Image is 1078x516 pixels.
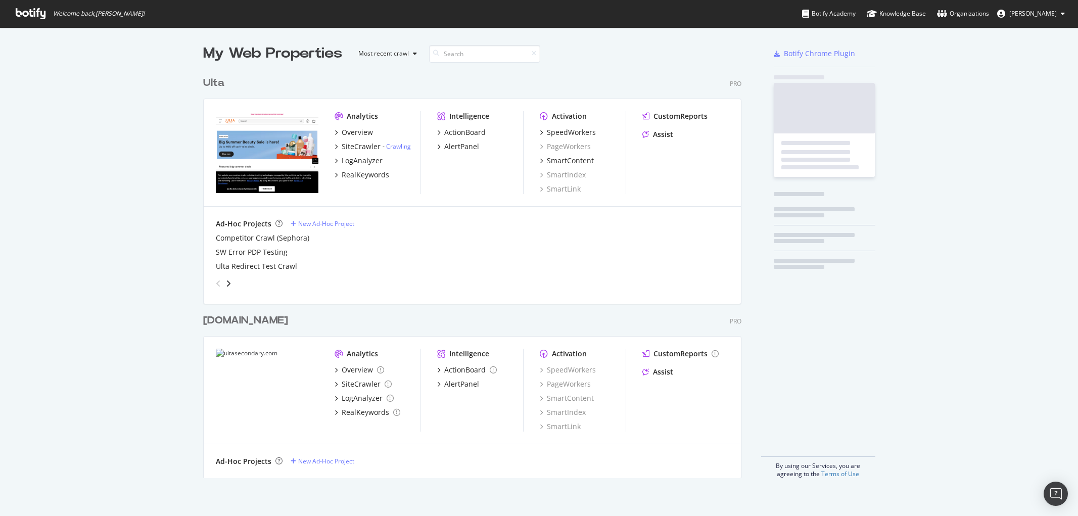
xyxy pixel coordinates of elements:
div: Pro [730,79,741,88]
a: Botify Chrome Plugin [774,49,855,59]
a: SiteCrawler [335,379,392,389]
a: Competitor Crawl (Sephora) [216,233,309,243]
a: CustomReports [642,349,719,359]
a: New Ad-Hoc Project [291,219,354,228]
div: My Web Properties [203,43,342,64]
div: Pro [730,317,741,325]
div: Botify Academy [802,9,856,19]
a: SpeedWorkers [540,365,596,375]
div: Activation [552,349,587,359]
div: Ulta [203,76,224,90]
div: SpeedWorkers [547,127,596,137]
div: angle-left [212,275,225,292]
div: Knowledge Base [867,9,926,19]
a: LogAnalyzer [335,156,383,166]
div: LogAnalyzer [342,156,383,166]
span: Dan Sgammato [1009,9,1057,18]
a: SmartIndex [540,170,586,180]
a: Assist [642,129,673,139]
div: grid [203,64,749,478]
div: New Ad-Hoc Project [298,219,354,228]
a: ActionBoard [437,127,486,137]
a: CustomReports [642,111,708,121]
div: ActionBoard [444,365,486,375]
a: SmartContent [540,393,594,403]
a: Crawling [386,142,411,151]
div: Analytics [347,349,378,359]
a: LogAnalyzer [335,393,394,403]
div: - [383,142,411,151]
div: SmartContent [547,156,594,166]
div: RealKeywords [342,170,389,180]
a: Ulta [203,76,228,90]
a: ActionBoard [437,365,497,375]
div: Open Intercom Messenger [1044,482,1068,506]
div: Activation [552,111,587,121]
div: Assist [653,367,673,377]
a: SW Error PDP Testing [216,247,288,257]
a: PageWorkers [540,142,591,152]
a: SpeedWorkers [540,127,596,137]
a: Ulta Redirect Test Crawl [216,261,297,271]
div: LogAnalyzer [342,393,383,403]
div: SiteCrawler [342,379,381,389]
a: Overview [335,365,384,375]
a: SmartLink [540,421,581,432]
a: SmartLink [540,184,581,194]
a: RealKeywords [335,407,400,417]
a: PageWorkers [540,379,591,389]
div: New Ad-Hoc Project [298,457,354,465]
a: AlertPanel [437,142,479,152]
div: Overview [342,127,373,137]
a: Terms of Use [821,470,859,478]
div: AlertPanel [444,379,479,389]
div: Organizations [937,9,989,19]
div: Assist [653,129,673,139]
div: RealKeywords [342,407,389,417]
button: Most recent crawl [350,45,421,62]
a: SiteCrawler- Crawling [335,142,411,152]
img: www.ulta.com [216,111,318,193]
span: Welcome back, [PERSON_NAME] ! [53,10,145,18]
img: ultasecondary.com [216,349,318,432]
div: Intelligence [449,111,489,121]
div: ActionBoard [444,127,486,137]
a: SmartIndex [540,407,586,417]
div: By using our Services, you are agreeing to the [761,456,875,478]
a: RealKeywords [335,170,389,180]
a: Overview [335,127,373,137]
div: Most recent crawl [358,51,409,57]
div: [DOMAIN_NAME] [203,313,288,328]
input: Search [429,45,540,63]
a: Assist [642,367,673,377]
a: New Ad-Hoc Project [291,457,354,465]
a: AlertPanel [437,379,479,389]
a: SmartContent [540,156,594,166]
div: Analytics [347,111,378,121]
div: Intelligence [449,349,489,359]
div: Ad-Hoc Projects [216,219,271,229]
a: [DOMAIN_NAME] [203,313,292,328]
div: angle-right [225,278,232,289]
div: CustomReports [653,349,708,359]
button: [PERSON_NAME] [989,6,1073,22]
div: SiteCrawler [342,142,381,152]
div: Overview [342,365,373,375]
div: AlertPanel [444,142,479,152]
div: Ad-Hoc Projects [216,456,271,466]
div: CustomReports [653,111,708,121]
div: Botify Chrome Plugin [784,49,855,59]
